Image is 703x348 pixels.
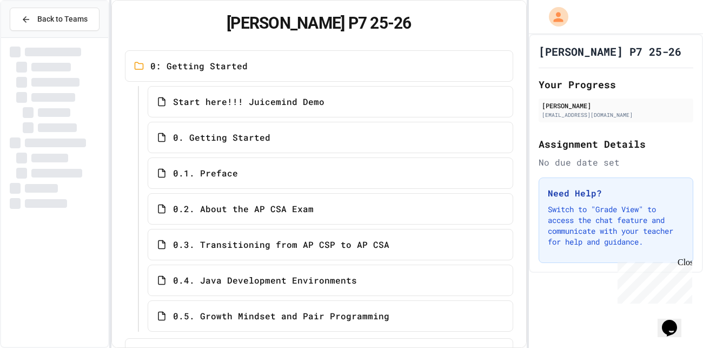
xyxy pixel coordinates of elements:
[173,202,314,215] span: 0.2. About the AP CSA Exam
[10,8,100,31] button: Back to Teams
[173,131,270,144] span: 0. Getting Started
[148,157,513,189] a: 0.1. Preface
[37,14,88,25] span: Back to Teams
[539,77,693,92] h2: Your Progress
[148,265,513,296] a: 0.4. Java Development Environments
[538,4,571,29] div: My Account
[173,238,389,251] span: 0.3. Transitioning from AP CSP to AP CSA
[658,305,692,337] iframe: chat widget
[148,193,513,225] a: 0.2. About the AP CSA Exam
[148,229,513,260] a: 0.3. Transitioning from AP CSP to AP CSA
[148,122,513,153] a: 0. Getting Started
[173,310,389,323] span: 0.5. Growth Mindset and Pair Programming
[548,204,684,247] p: Switch to "Grade View" to access the chat feature and communicate with your teacher for help and ...
[542,111,690,119] div: [EMAIL_ADDRESS][DOMAIN_NAME]
[125,14,513,33] h1: [PERSON_NAME] P7 25-26
[148,86,513,117] a: Start here!!! Juicemind Demo
[173,167,238,180] span: 0.1. Preface
[539,156,693,169] div: No due date set
[542,101,690,110] div: [PERSON_NAME]
[173,274,357,287] span: 0.4. Java Development Environments
[173,95,324,108] span: Start here!!! Juicemind Demo
[539,44,681,59] h1: [PERSON_NAME] P7 25-26
[539,136,693,152] h2: Assignment Details
[613,258,692,304] iframe: chat widget
[148,300,513,332] a: 0.5. Growth Mindset and Pair Programming
[4,4,75,69] div: Chat with us now!Close
[548,187,684,200] h3: Need Help?
[150,60,248,73] span: 0: Getting Started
